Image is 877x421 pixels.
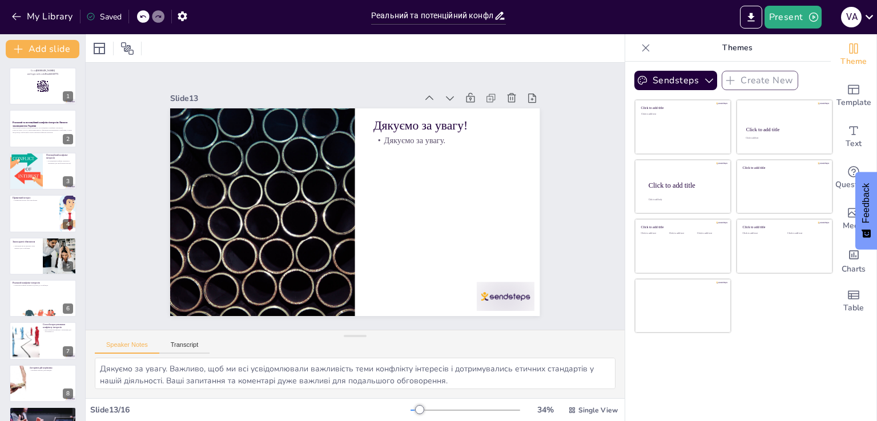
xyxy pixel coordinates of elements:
div: Add images, graphics, shapes or video [831,199,876,240]
p: Реальний конфлікт впливає на довіру до службовців. [13,284,73,286]
button: Speaker Notes [95,341,159,354]
p: Дякуємо за увагу! [397,131,540,207]
p: Врегулювання конфлікту є важливим для об'єктивності. [43,329,73,333]
div: Click to add title [641,106,723,110]
button: V A [841,6,862,29]
div: 5 [9,237,77,275]
div: Click to add text [697,232,723,235]
strong: Реальний та потенційний конфлікт інтересів: Вимоги законодавства України [13,121,67,127]
div: Click to add body [649,199,721,201]
span: Media [843,220,865,232]
span: Questions [835,179,872,191]
button: Add slide [6,40,79,58]
div: Add ready made slides [831,75,876,116]
div: Get real-time input from your audience [831,157,876,199]
p: Презентація охоплює поняття реального та потенційного конфлікту інтересів в [GEOGRAPHIC_DATA], за... [13,127,73,133]
p: Приватний інтерес [13,196,57,200]
div: 4 [63,219,73,229]
div: Change the overall theme [831,34,876,75]
p: and login with code [13,72,73,76]
p: Способи врегулювання конфлікту інтересів [43,323,73,329]
div: 2 [9,110,77,147]
button: Export to PowerPoint [740,6,762,29]
p: Алгоритм дій керівника [29,366,73,369]
span: Template [836,96,871,109]
div: Add text boxes [831,116,876,157]
p: Themes [655,34,819,62]
button: Sendsteps [634,71,717,90]
div: Click to add title [641,225,723,229]
div: 1 [63,91,73,102]
div: 3 [9,152,77,190]
div: Click to add title [649,181,722,189]
button: Transcript [159,341,210,354]
div: Saved [86,11,122,22]
textarea: Дякуємо за увагу. Важливо, щоб ми всі усвідомлювали важливість теми конфлікту інтересів і дотриму... [95,358,615,389]
div: 2 [63,134,73,144]
div: Click to add title [746,127,822,132]
div: Slide 13 [224,27,454,137]
span: Text [846,137,862,150]
div: Click to add text [669,232,695,235]
div: Click to add text [746,137,822,140]
div: Add charts and graphs [831,240,876,281]
div: 7 [63,346,73,357]
button: Create New [722,71,798,90]
p: Приватний інтерес має різні форми. [13,200,57,202]
div: Click to add text [641,232,667,235]
p: Законодавство встановлює чіткі правила для службовців. [13,245,39,249]
span: Charts [842,263,866,276]
div: 6 [9,280,77,317]
div: 6 [63,303,73,314]
div: Click to add text [787,232,823,235]
div: 8 [9,365,77,402]
div: 8 [63,388,73,399]
input: Insert title [371,7,494,24]
p: Керівник повинен діяти швидко. [29,369,73,371]
span: Position [120,42,134,55]
span: Theme [840,55,867,68]
button: Present [765,6,822,29]
p: Дякуємо за увагу. [392,148,532,218]
div: 5 [63,261,73,272]
p: Потенційний конфлікт інтересів [46,153,73,160]
span: Feedback [861,183,871,223]
p: Потенційний конфлікт інтересів є важливим для запобігання корупції. [46,160,73,164]
p: Реальний конфлікт інтересів [13,281,73,285]
div: 3 [63,176,73,187]
p: Законодавчі обмеження [13,240,39,243]
div: Click to add title [743,165,824,169]
div: Slide 13 / 16 [90,404,411,415]
button: My Library [9,7,78,26]
button: Feedback - Show survey [855,172,877,249]
div: V A [841,7,862,27]
div: Click to add title [743,225,824,229]
div: Layout [90,39,108,58]
p: Порушення можуть призвести до адміністративної відповідальності. [13,412,73,415]
div: Click to add text [743,232,779,235]
div: Click to add text [641,113,723,116]
span: Single View [578,406,618,415]
div: 7 [9,322,77,359]
p: Відповідальність за порушення [13,408,73,412]
div: 1 [9,67,77,105]
div: 4 [9,195,77,232]
div: Add a table [831,281,876,322]
div: 34 % [532,404,559,415]
span: Table [843,302,864,314]
strong: [DOMAIN_NAME] [36,70,55,72]
p: Go to [13,69,73,72]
